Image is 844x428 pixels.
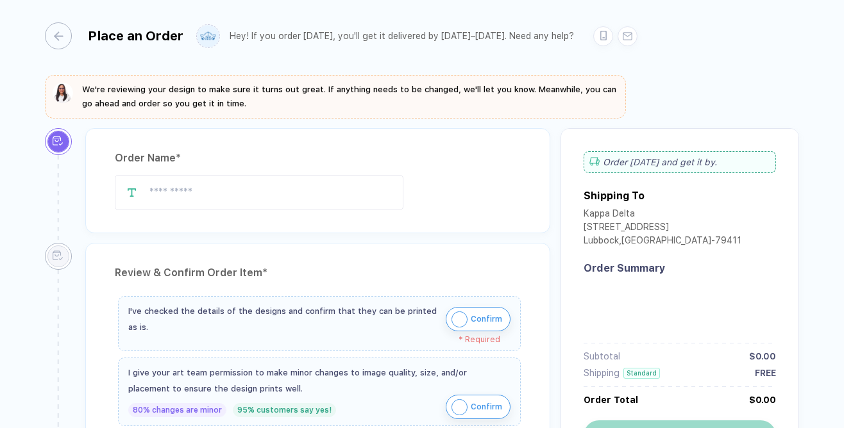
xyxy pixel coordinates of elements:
[749,351,776,361] div: $0.00
[584,262,776,274] div: Order Summary
[82,85,616,108] span: We're reviewing your design to make sure it turns out great. If anything needs to be changed, we'...
[749,395,776,405] div: $0.00
[471,309,502,329] span: Confirm
[115,263,521,283] div: Review & Confirm Order Item
[584,208,741,222] div: Kappa Delta
[584,368,620,378] div: Shipping
[128,403,226,417] div: 80% changes are minor
[452,399,468,415] img: icon
[88,28,183,44] div: Place an Order
[584,395,638,405] div: Order Total
[128,335,500,344] div: * Required
[623,368,660,379] div: Standard
[452,311,468,327] img: icon
[233,403,336,417] div: 95% customers say yes!
[230,31,574,42] div: Hey! If you order [DATE], you'll get it delivered by [DATE]–[DATE]. Need any help?
[446,395,511,419] button: iconConfirm
[115,148,521,169] div: Order Name
[446,307,511,331] button: iconConfirm
[53,83,73,103] img: sophie
[584,190,645,202] div: Shipping To
[128,365,511,397] div: I give your art team permission to make minor changes to image quality, size, and/or placement to...
[584,351,620,361] div: Subtotal
[53,83,618,111] button: We're reviewing your design to make sure it turns out great. If anything needs to be changed, we'...
[584,222,741,235] div: [STREET_ADDRESS]
[584,235,741,249] div: Lubbock , [GEOGRAPHIC_DATA] - 79411
[755,368,776,378] div: FREE
[584,151,776,173] div: Order [DATE] and get it by .
[197,25,219,47] img: user profile
[128,303,439,335] div: I've checked the details of the designs and confirm that they can be printed as is.
[471,397,502,417] span: Confirm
